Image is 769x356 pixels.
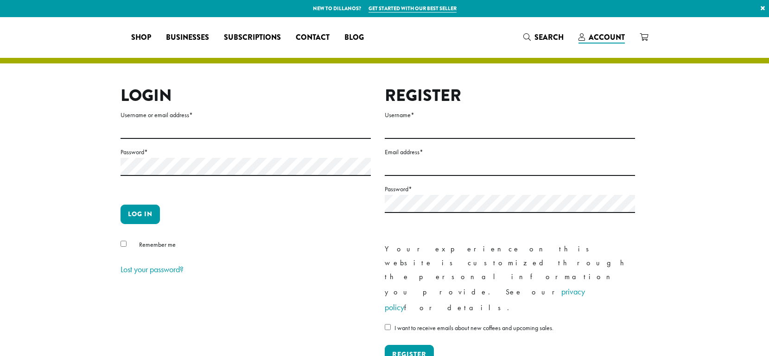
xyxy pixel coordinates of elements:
h2: Register [385,86,635,106]
span: Account [589,32,625,43]
span: Contact [296,32,330,44]
p: Your experience on this website is customized through the personal information you provide. See o... [385,242,635,315]
button: Log in [121,205,160,224]
a: Get started with our best seller [369,5,457,12]
a: privacy policy [385,286,585,312]
label: Email address [385,146,635,158]
label: Username or email address [121,109,371,121]
span: I want to receive emails about new coffees and upcoming sales. [394,324,553,332]
label: Password [121,146,371,158]
a: Search [516,30,571,45]
label: Password [385,183,635,195]
span: Search [534,32,564,43]
span: Remember me [139,240,176,249]
input: I want to receive emails about new coffees and upcoming sales. [385,324,391,330]
span: Shop [131,32,151,44]
h2: Login [121,86,371,106]
span: Blog [344,32,364,44]
a: Shop [124,30,159,45]
label: Username [385,109,635,121]
a: Lost your password? [121,264,184,275]
span: Subscriptions [224,32,281,44]
span: Businesses [166,32,209,44]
